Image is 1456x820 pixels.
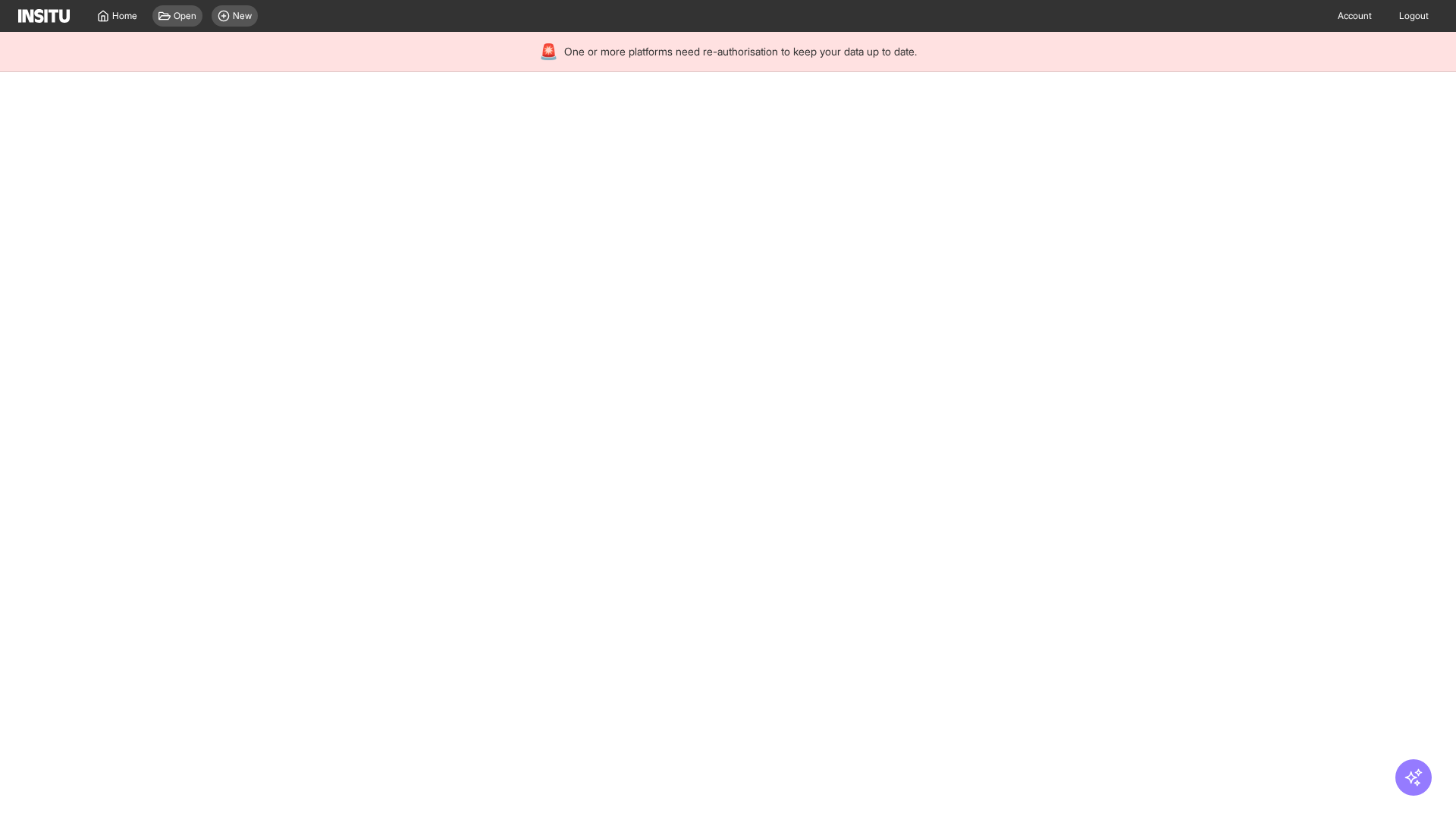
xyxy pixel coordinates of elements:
[112,10,137,22] span: Home
[174,10,196,22] span: Open
[564,44,917,59] span: One or more platforms need re-authorisation to keep your data up to date.
[539,41,558,62] div: 🚨
[18,9,70,23] img: Logo
[233,10,252,22] span: New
